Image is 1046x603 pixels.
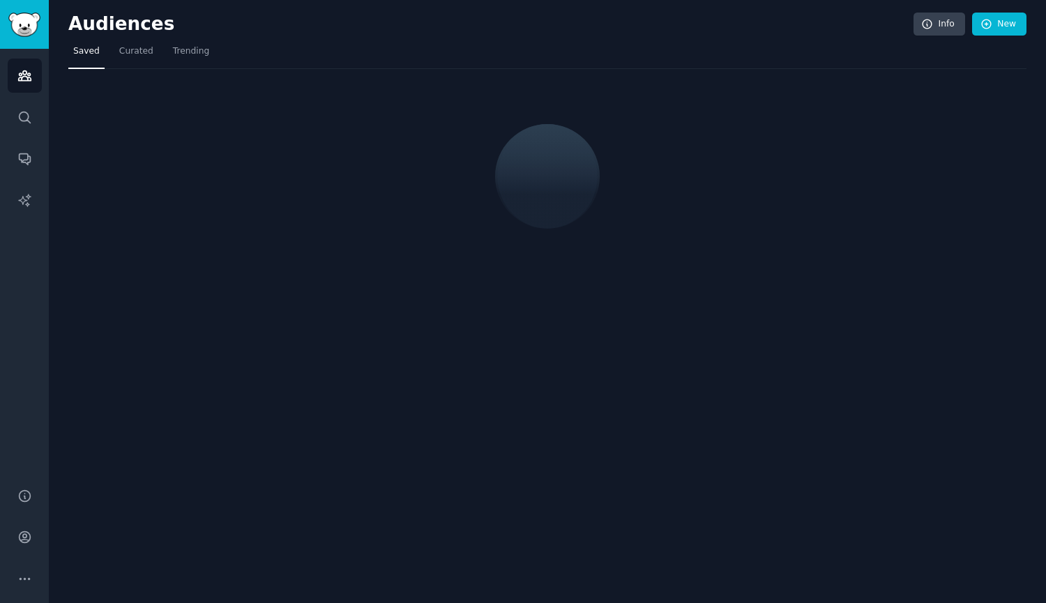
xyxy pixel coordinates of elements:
[168,40,214,69] a: Trending
[914,13,965,36] a: Info
[73,45,100,58] span: Saved
[114,40,158,69] a: Curated
[68,13,914,36] h2: Audiences
[8,13,40,37] img: GummySearch logo
[173,45,209,58] span: Trending
[972,13,1026,36] a: New
[68,40,105,69] a: Saved
[119,45,153,58] span: Curated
